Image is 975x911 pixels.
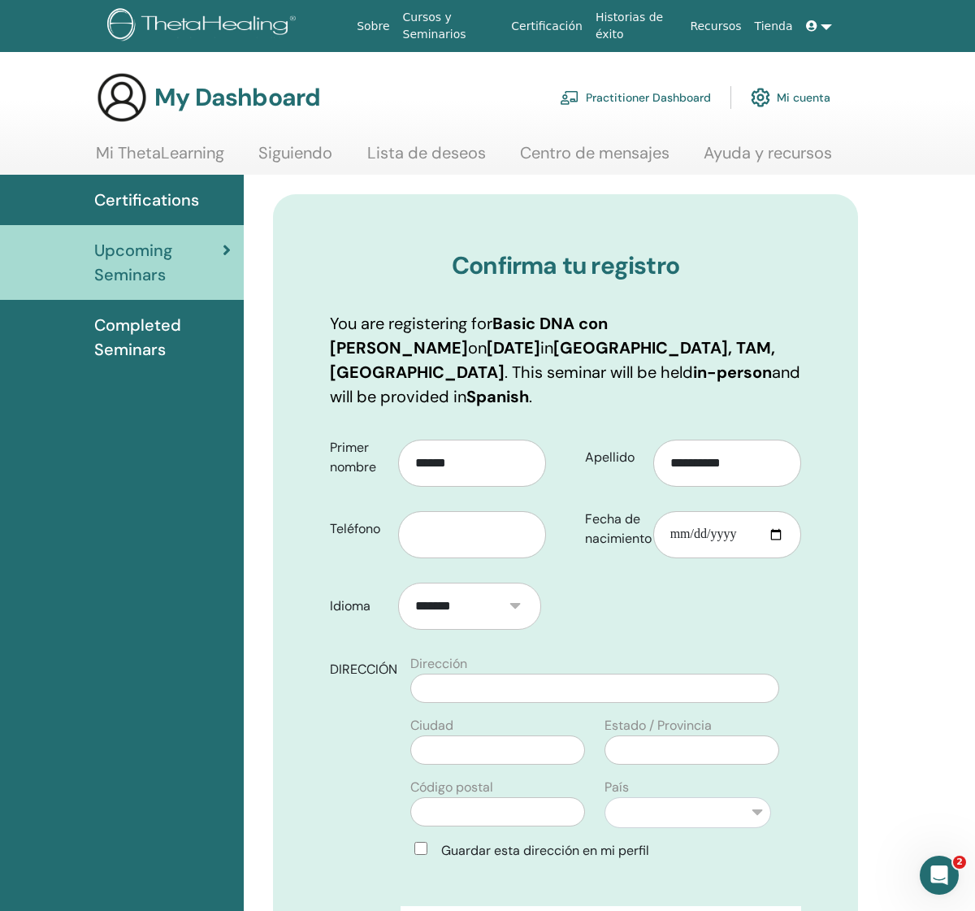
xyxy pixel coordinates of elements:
[953,856,966,869] span: 2
[604,778,629,797] label: País
[560,80,711,115] a: Practitioner Dashboard
[258,143,332,175] a: Siguiendo
[573,442,653,473] label: Apellido
[318,432,398,483] label: Primer nombre
[751,80,830,115] a: Mi cuenta
[410,654,467,674] label: Dirección
[94,313,231,362] span: Completed Seminars
[318,591,398,622] label: Idioma
[96,72,148,124] img: generic-user-icon.jpg
[318,654,401,685] label: DIRECCIÓN
[505,11,589,41] a: Certificación
[318,514,398,544] label: Teléfono
[410,716,453,735] label: Ciudad
[441,842,649,859] span: Guardar esta dirección en mi perfil
[748,11,799,41] a: Tienda
[683,11,747,41] a: Recursos
[410,778,493,797] label: Código postal
[154,83,320,112] h3: My Dashboard
[520,143,669,175] a: Centro de mensajes
[94,188,199,212] span: Certifications
[94,238,223,287] span: Upcoming Seminars
[920,856,959,895] iframe: Intercom live chat
[573,504,653,554] label: Fecha de nacimiento
[466,386,529,407] b: Spanish
[330,251,801,280] h3: Confirma tu registro
[560,90,579,105] img: chalkboard-teacher.svg
[367,143,486,175] a: Lista de deseos
[396,2,505,50] a: Cursos y Seminarios
[751,84,770,111] img: cog.svg
[704,143,832,175] a: Ayuda y recursos
[350,11,396,41] a: Sobre
[693,362,772,383] b: in-person
[107,8,301,45] img: logo.png
[96,143,224,175] a: Mi ThetaLearning
[589,2,683,50] a: Historias de éxito
[604,716,712,735] label: Estado / Provincia
[487,337,540,358] b: [DATE]
[330,311,801,409] p: You are registering for on in . This seminar will be held and will be provided in .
